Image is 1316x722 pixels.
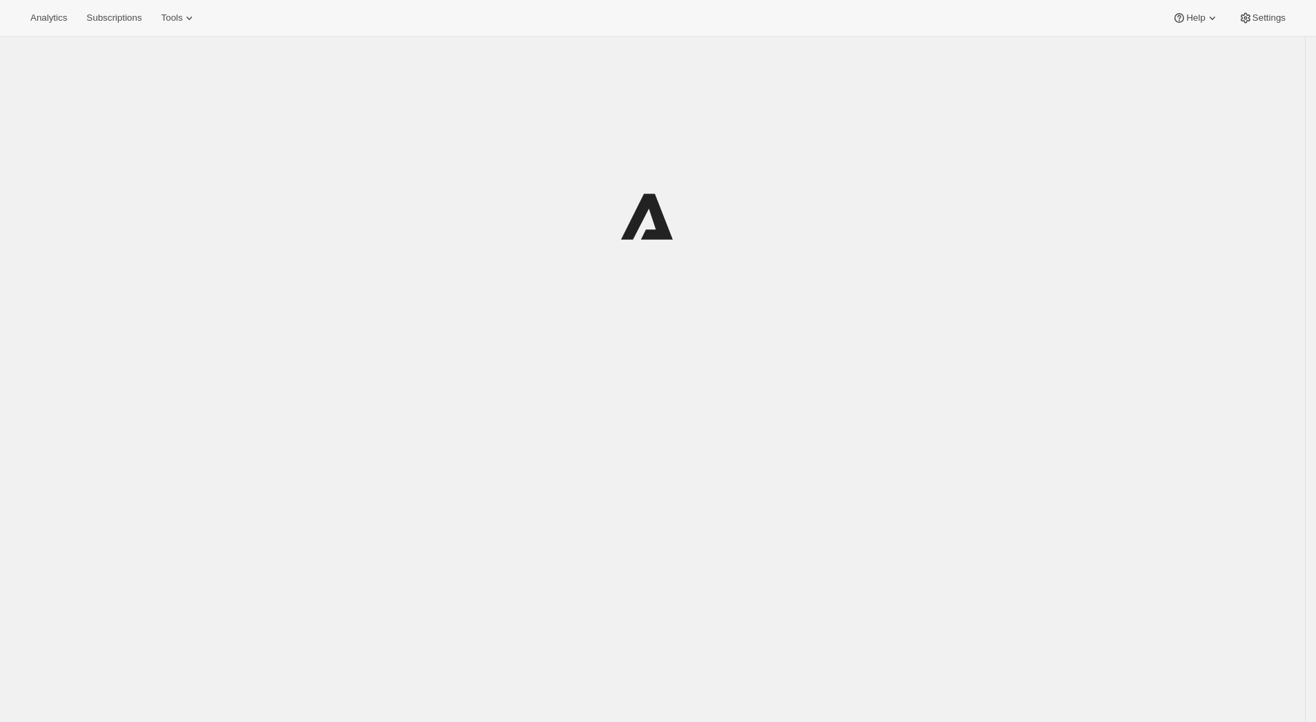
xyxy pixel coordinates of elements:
[161,12,182,23] span: Tools
[78,8,150,28] button: Subscriptions
[1186,12,1205,23] span: Help
[153,8,204,28] button: Tools
[1164,8,1227,28] button: Help
[30,12,67,23] span: Analytics
[22,8,75,28] button: Analytics
[86,12,142,23] span: Subscriptions
[1252,12,1286,23] span: Settings
[1230,8,1294,28] button: Settings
